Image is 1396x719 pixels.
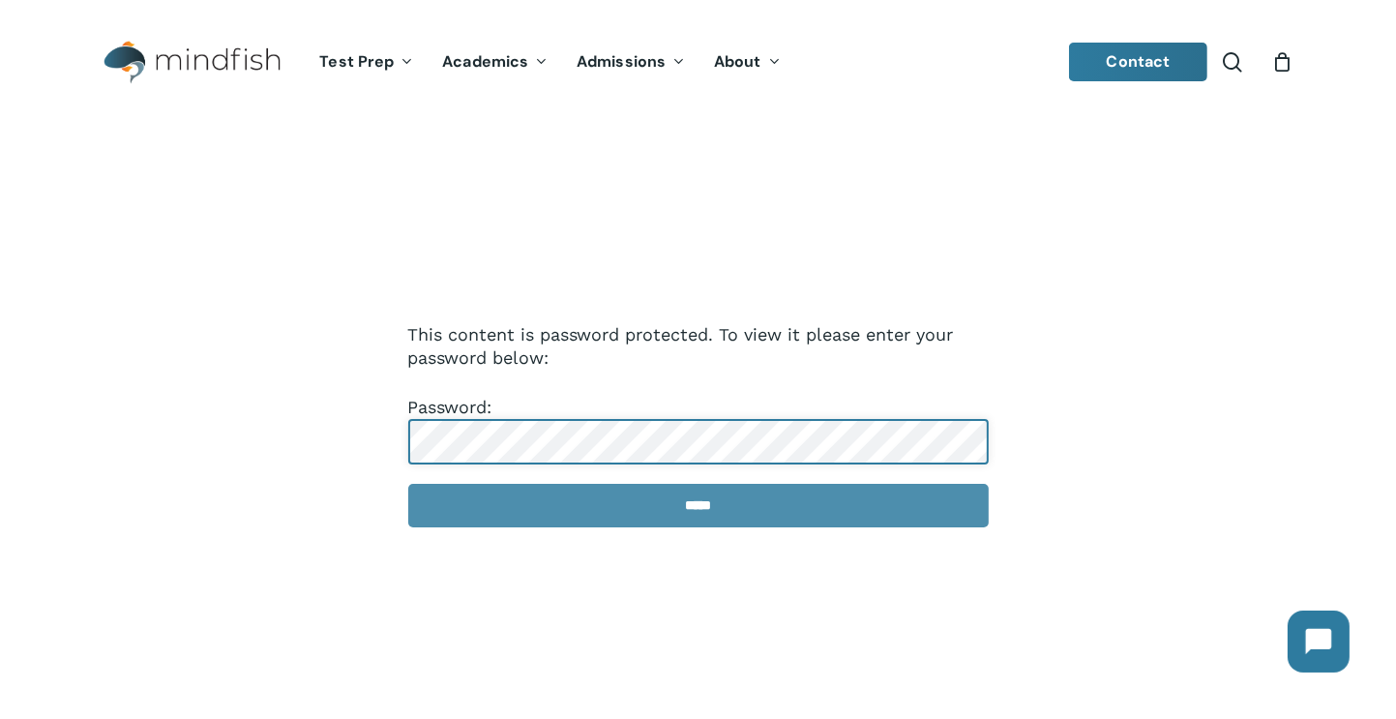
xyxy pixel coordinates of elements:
span: Academics [442,51,528,72]
a: Academics [428,54,562,71]
span: Test Prep [319,51,394,72]
a: Cart [1271,51,1292,73]
label: Password: [408,397,989,451]
p: This content is password protected. To view it please enter your password below: [408,323,989,396]
a: Admissions [562,54,699,71]
a: Test Prep [305,54,428,71]
header: Main Menu [77,26,1319,99]
span: About [714,51,761,72]
a: About [699,54,795,71]
nav: Main Menu [305,26,794,99]
iframe: Chatbot [1268,591,1369,692]
span: Contact [1107,51,1171,72]
a: Contact [1069,43,1208,81]
input: Password: [408,419,989,464]
span: Admissions [577,51,666,72]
